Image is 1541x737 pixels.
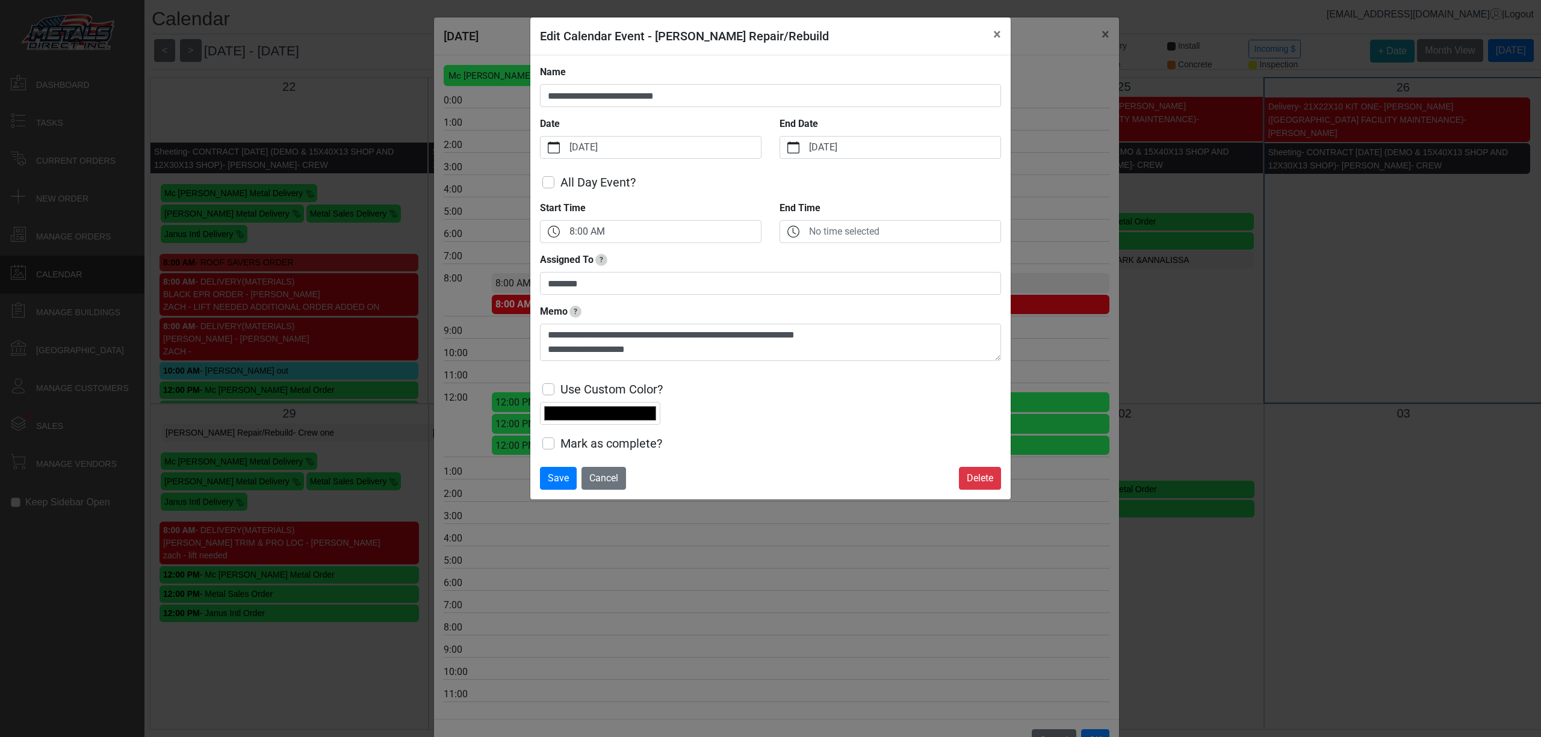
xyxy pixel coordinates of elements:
[560,173,636,191] label: All Day Event?
[541,221,567,242] button: clock
[569,306,581,318] span: Notes or Instructions for date - ex. 'Date was rescheduled by vendor'
[548,472,569,484] span: Save
[540,202,586,214] strong: Start Time
[540,118,560,129] strong: Date
[780,202,820,214] strong: End Time
[567,137,761,158] label: [DATE]
[984,17,1011,51] button: Close
[541,137,567,158] button: calendar
[540,306,568,317] strong: Memo
[560,434,662,452] label: Mark as complete?
[540,254,594,265] strong: Assigned To
[581,467,626,490] button: Cancel
[807,137,1000,158] label: [DATE]
[787,226,799,238] svg: clock
[780,137,807,158] button: calendar
[540,467,577,490] button: Save
[595,254,607,266] span: Track who this date is assigned to this date - delviery driver, install crew, etc
[560,380,663,398] label: Use Custom Color?
[548,141,560,153] svg: calendar
[540,27,829,45] h5: Edit Calendar Event - [PERSON_NAME] Repair/Rebuild
[780,118,818,129] strong: End Date
[807,221,1000,242] label: No time selected
[780,221,807,242] button: clock
[548,226,560,238] svg: clock
[959,467,1001,490] button: Delete
[787,141,799,153] svg: calendar
[540,66,566,78] strong: Name
[567,221,761,242] label: 8:00 AM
